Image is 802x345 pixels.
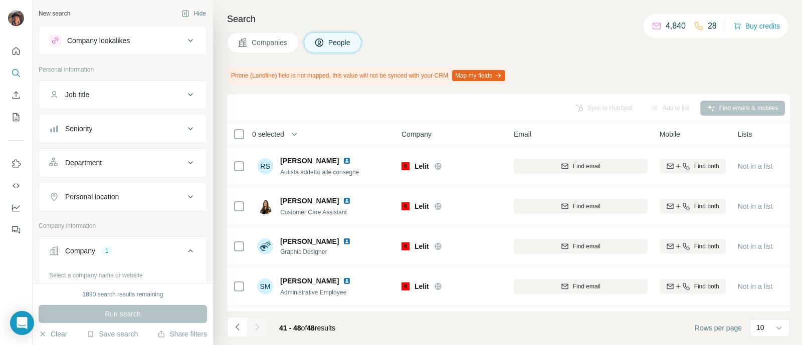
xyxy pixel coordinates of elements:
[39,221,207,230] p: Company information
[39,239,207,267] button: Company1
[415,241,429,251] span: Lelit
[83,290,163,299] div: 1890 search results remaining
[660,199,726,214] button: Find both
[343,197,351,205] img: LinkedIn logo
[65,158,102,168] div: Department
[514,129,531,139] span: Email
[252,38,288,48] span: Companies
[227,12,790,26] h4: Search
[280,209,347,216] span: Customer Care Assistant
[8,86,24,104] button: Enrich CSV
[8,64,24,82] button: Search
[65,90,89,100] div: Job title
[8,155,24,173] button: Use Surfe on LinkedIn
[660,279,726,294] button: Find both
[8,221,24,239] button: Feedback
[280,169,359,176] span: Autista addetto alle consegne
[415,161,429,171] span: Lelit
[694,202,719,211] span: Find both
[280,236,339,246] span: [PERSON_NAME]
[573,162,600,171] span: Find email
[738,129,752,139] span: Lists
[257,158,273,174] div: RS
[402,202,410,210] img: Logo of Lelit
[573,282,600,291] span: Find email
[573,242,600,251] span: Find email
[279,324,301,332] span: 41 - 48
[8,177,24,195] button: Use Surfe API
[415,281,429,291] span: Lelit
[452,70,505,81] button: Map my fields
[694,282,719,291] span: Find both
[514,239,648,254] button: Find email
[8,10,24,26] img: Avatar
[666,20,686,32] p: 4,840
[49,267,196,280] div: Select a company name or website
[514,159,648,174] button: Find email
[694,242,719,251] span: Find both
[738,242,772,250] span: Not in a list
[65,246,95,256] div: Company
[514,199,648,214] button: Find email
[279,324,335,332] span: results
[660,129,680,139] span: Mobile
[39,65,207,74] p: Personal information
[101,246,113,255] div: 1
[402,242,410,250] img: Logo of Lelit
[39,117,207,141] button: Seniority
[343,237,351,245] img: LinkedIn logo
[343,157,351,165] img: LinkedIn logo
[157,329,207,339] button: Share filters
[328,38,351,48] span: People
[280,276,339,286] span: [PERSON_NAME]
[87,329,138,339] button: Save search
[738,162,772,170] span: Not in a list
[301,324,307,332] span: of
[65,124,92,134] div: Seniority
[738,282,772,290] span: Not in a list
[227,317,247,337] button: Navigate to previous page
[280,289,346,296] span: Administrative Employee
[695,323,742,333] span: Rows per page
[708,20,717,32] p: 28
[514,279,648,294] button: Find email
[343,277,351,285] img: LinkedIn logo
[257,278,273,294] div: SM
[8,108,24,126] button: My lists
[280,156,339,166] span: [PERSON_NAME]
[756,322,764,332] p: 10
[8,199,24,217] button: Dashboard
[733,19,780,33] button: Buy credits
[257,198,273,214] img: Avatar
[39,151,207,175] button: Department
[8,42,24,60] button: Quick start
[39,29,207,53] button: Company lookalikes
[280,247,363,256] span: Graphic Designer
[257,238,273,254] img: Avatar
[252,129,284,139] span: 0 selected
[67,36,130,46] div: Company lookalikes
[694,162,719,171] span: Find both
[174,6,213,21] button: Hide
[660,159,726,174] button: Find both
[39,185,207,209] button: Personal location
[39,329,67,339] button: Clear
[738,202,772,210] span: Not in a list
[402,282,410,290] img: Logo of Lelit
[415,201,429,211] span: Lelit
[65,192,119,202] div: Personal location
[39,9,70,18] div: New search
[307,324,315,332] span: 48
[10,311,34,335] div: Open Intercom Messenger
[402,162,410,170] img: Logo of Lelit
[402,129,432,139] span: Company
[227,67,507,84] div: Phone (Landline) field is not mapped, this value will not be synced with your CRM
[280,196,339,206] span: [PERSON_NAME]
[573,202,600,211] span: Find email
[39,83,207,107] button: Job title
[660,239,726,254] button: Find both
